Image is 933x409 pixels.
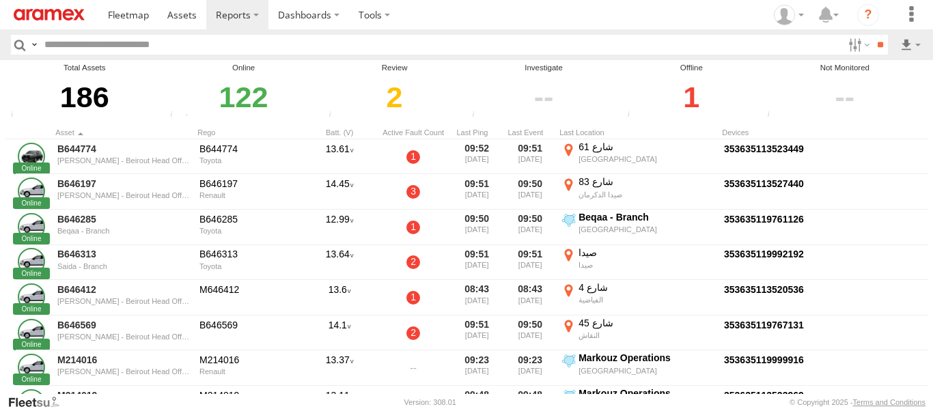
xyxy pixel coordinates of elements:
[325,62,464,74] div: Review
[57,297,190,305] div: [PERSON_NAME] - Beirout Head Office
[199,367,298,376] div: Renault
[199,143,298,155] div: B644774
[853,398,925,406] a: Terms and Conditions
[57,248,190,260] a: B646313
[453,128,501,137] div: Click to Sort
[724,249,804,259] a: Click to View Device Details
[579,260,714,270] div: صيدا
[305,141,374,173] div: 13.61
[453,246,501,279] div: 09:51 [DATE]
[199,389,298,401] div: M214019
[559,141,716,173] label: Click to View Event Location
[305,211,374,244] div: 12.99
[406,255,420,269] a: 2
[453,141,501,173] div: 09:52 [DATE]
[453,211,501,244] div: 09:50 [DATE]
[197,128,300,137] div: Click to Sort
[764,74,926,121] div: Click to filter by Not Monitored
[559,352,716,384] label: Click to View Event Location
[468,111,488,121] div: Assets that have not communicated with the server in the last 24hrs
[506,141,554,173] div: 09:51 [DATE]
[724,214,804,225] a: Click to View Device Details
[579,175,714,188] div: شارع 83
[305,128,374,137] div: Batt. (V)
[468,62,619,74] div: Investigate
[199,178,298,190] div: B646197
[453,281,501,314] div: 08:43 [DATE]
[406,150,420,164] a: 1
[559,281,716,314] label: Click to View Event Location
[579,246,714,259] div: صيدا
[579,190,714,199] div: صيدا الدكرمان
[468,74,619,121] div: Click to filter by Investigate
[579,211,714,223] div: Beqaa - Branch
[579,330,714,340] div: النقاش
[325,111,346,121] div: Assets that have not communicated at least once with the server in the last 6hrs
[57,283,190,296] a: B646412
[559,175,716,208] label: Click to View Event Location
[199,354,298,366] div: M214016
[453,352,501,384] div: 09:23 [DATE]
[166,62,321,74] div: Online
[724,143,804,154] a: Click to View Device Details
[724,284,804,295] a: Click to View Device Details
[57,178,190,190] a: B646197
[18,178,45,205] a: Click to View Asset Details
[57,354,190,366] a: M214016
[18,319,45,346] a: Click to View Asset Details
[305,246,374,279] div: 13.64
[843,35,872,55] label: Search Filter Options
[579,387,714,399] div: Markouz Operations
[199,262,298,270] div: Toyota
[764,111,784,121] div: The health of these assets types is not monitored.
[724,178,804,189] a: Click to View Device Details
[506,246,554,279] div: 09:51 [DATE]
[506,128,554,137] div: Click to Sort
[57,319,190,331] a: B646569
[506,281,554,314] div: 08:43 [DATE]
[506,352,554,384] div: 09:23 [DATE]
[506,211,554,244] div: 09:50 [DATE]
[55,128,192,137] div: Click to Sort
[559,317,716,350] label: Click to View Event Location
[57,389,190,401] a: M214019
[406,221,420,234] a: 1
[57,191,190,199] div: [PERSON_NAME] - Beirout Head Office
[8,395,70,409] a: Visit our Website
[199,227,298,235] div: Toyota
[624,62,760,74] div: Offline
[166,111,186,121] div: Number of assets that have communicated at least once in the last 6hrs
[579,295,714,305] div: الفياضية
[790,398,925,406] div: © Copyright 2025 -
[624,74,760,121] div: Click to filter by Offline
[18,143,45,170] a: Click to View Asset Details
[18,283,45,311] a: Click to View Asset Details
[29,35,40,55] label: Search Query
[579,352,714,364] div: Markouz Operations
[624,111,644,121] div: Assets that have not communicated at least once with the server in the last 48hrs
[724,390,804,401] a: Click to View Device Details
[325,74,464,121] div: Click to filter by Review
[57,367,190,376] div: [PERSON_NAME] - Beirout Head Office
[166,74,321,121] div: Click to filter by Online
[199,191,298,199] div: Renault
[18,248,45,275] a: Click to View Asset Details
[199,248,298,260] div: B646313
[579,281,714,294] div: شارع 4
[57,227,190,235] div: Beqaa - Branch
[899,35,922,55] label: Export results as...
[579,154,714,164] div: [GEOGRAPHIC_DATA]
[305,281,374,314] div: 13.6
[722,128,859,137] div: Devices
[579,366,714,376] div: [GEOGRAPHIC_DATA]
[18,354,45,381] a: Click to View Asset Details
[57,333,190,341] div: [PERSON_NAME] - Beirout Head Office
[506,175,554,208] div: 09:50 [DATE]
[305,175,374,208] div: 14.45
[199,319,298,331] div: B646569
[406,185,420,199] a: 3
[18,213,45,240] a: Click to View Asset Details
[14,9,85,20] img: aramex-logo.svg
[559,128,716,137] div: Last Location
[7,62,163,74] div: Total Assets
